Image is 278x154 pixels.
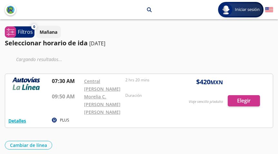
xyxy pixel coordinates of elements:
[84,94,120,115] a: Morelia C. [PERSON_NAME] [PERSON_NAME]
[5,4,16,15] button: back
[5,26,34,38] button: 0Filtros
[265,6,273,14] button: English
[5,38,88,48] p: Seleccionar horario de ida
[125,6,142,13] p: Morelia
[40,29,57,35] p: Mañana
[36,26,61,38] button: Mañana
[18,28,33,36] p: Filtros
[84,78,120,92] a: Central [PERSON_NAME]
[33,24,35,30] span: 0
[81,6,117,13] p: [PERSON_NAME]
[8,117,26,124] button: Detalles
[5,141,52,149] button: Cambiar de línea
[16,56,62,62] em: Cargando resultados ...
[60,117,69,123] p: PLUS
[232,6,262,13] span: Iniciar sesión
[89,40,105,47] p: [DATE]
